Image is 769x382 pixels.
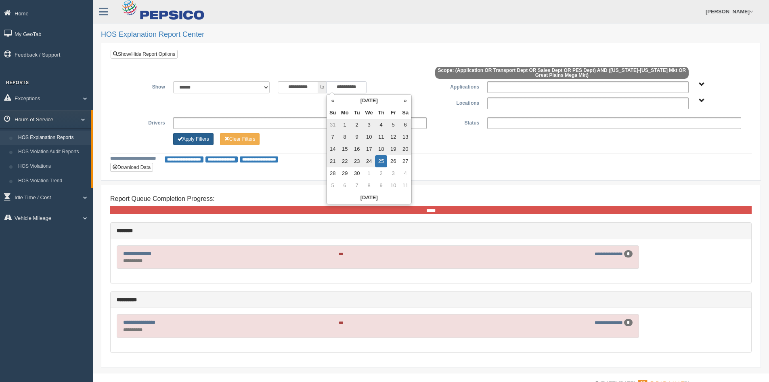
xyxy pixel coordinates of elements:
span: to [318,81,326,93]
td: 3 [387,167,399,179]
td: 9 [351,131,363,143]
th: Th [375,107,387,119]
td: 1 [363,167,375,179]
th: [DATE] [327,192,411,204]
a: HOS Explanation Reports [15,131,91,145]
button: Change Filter Options [220,133,260,145]
td: 17 [363,143,375,155]
th: Sa [399,107,411,119]
span: Scope: (Application OR Transport Dept OR Sales Dept OR PES Dept) AND ([US_STATE]-[US_STATE] Mkt O... [435,67,689,79]
label: Status [431,117,483,127]
td: 23 [351,155,363,167]
td: 28 [327,167,339,179]
td: 10 [363,131,375,143]
td: 6 [339,179,351,192]
td: 18 [375,143,387,155]
button: Download Data [110,163,153,172]
td: 26 [387,155,399,167]
th: » [399,95,411,107]
th: We [363,107,375,119]
a: HOS Violation Trend [15,174,91,188]
label: Show [117,81,169,91]
a: Show/Hide Report Options [111,50,178,59]
a: HOS Violation Audit Reports [15,145,91,159]
td: 31 [327,119,339,131]
th: Su [327,107,339,119]
th: Tu [351,107,363,119]
td: 4 [375,119,387,131]
td: 2 [375,167,387,179]
a: HOS Violations [15,159,91,174]
td: 27 [399,155,411,167]
td: 10 [387,179,399,192]
th: « [327,95,339,107]
td: 29 [339,167,351,179]
label: Locations [431,97,484,107]
td: 15 [339,143,351,155]
h2: HOS Explanation Report Center [101,31,761,39]
td: 1 [339,119,351,131]
td: 14 [327,143,339,155]
h4: Report Queue Completion Progress: [110,195,752,203]
th: Fr [387,107,399,119]
td: 19 [387,143,399,155]
td: 4 [399,167,411,179]
td: 20 [399,143,411,155]
td: 24 [363,155,375,167]
button: Change Filter Options [173,133,214,145]
label: Applications [431,81,483,91]
td: 22 [339,155,351,167]
td: 5 [327,179,339,192]
td: 12 [387,131,399,143]
td: 3 [363,119,375,131]
td: 11 [375,131,387,143]
td: 7 [351,179,363,192]
th: [DATE] [339,95,399,107]
td: 8 [339,131,351,143]
td: 11 [399,179,411,192]
td: 30 [351,167,363,179]
td: 7 [327,131,339,143]
td: 21 [327,155,339,167]
td: 6 [399,119,411,131]
td: 9 [375,179,387,192]
td: 5 [387,119,399,131]
td: 8 [363,179,375,192]
td: 2 [351,119,363,131]
label: Drivers [117,117,169,127]
td: 25 [375,155,387,167]
th: Mo [339,107,351,119]
td: 13 [399,131,411,143]
td: 16 [351,143,363,155]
